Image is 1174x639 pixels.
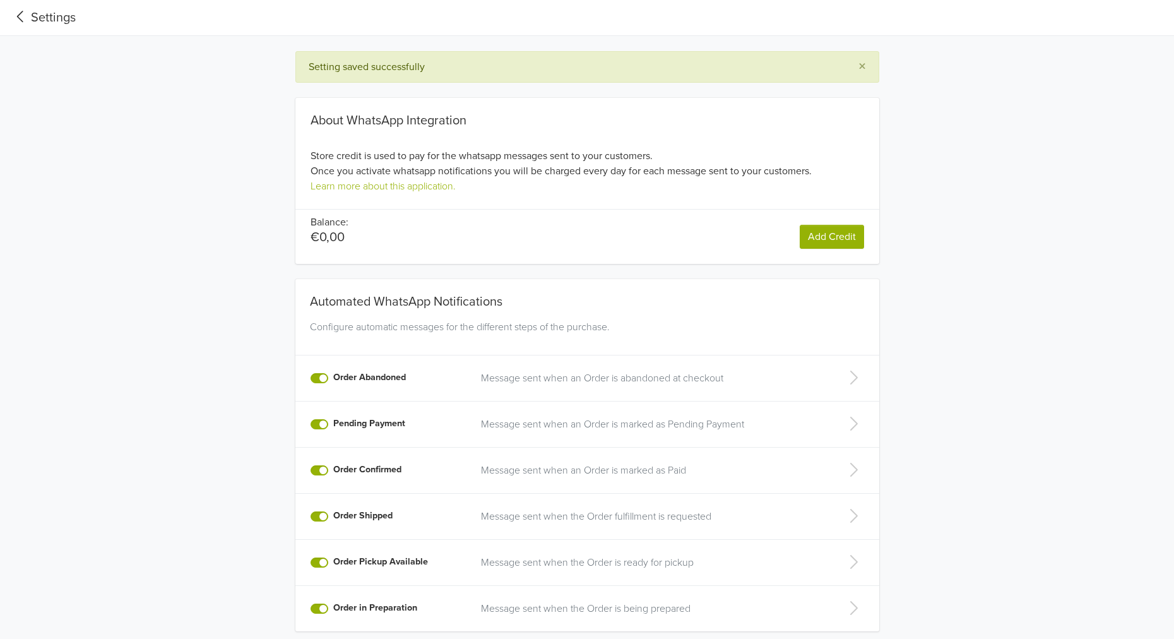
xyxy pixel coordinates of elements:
[481,601,820,616] a: Message sent when the Order is being prepared
[481,463,820,478] a: Message sent when an Order is marked as Paid
[333,601,417,615] label: Order in Preparation
[311,113,864,128] div: About WhatsApp Integration
[309,59,838,75] div: Setting saved successfully
[305,319,870,350] div: Configure automatic messages for the different steps of the purchase.
[481,509,820,524] a: Message sent when the Order fulfillment is requested
[10,8,76,27] a: Settings
[333,555,428,569] label: Order Pickup Available
[311,215,348,230] p: Balance:
[333,509,393,523] label: Order Shipped
[481,555,820,570] a: Message sent when the Order is ready for pickup
[858,57,866,76] span: ×
[333,417,405,431] label: Pending Payment
[481,371,820,386] a: Message sent when an Order is abandoned at checkout
[311,180,456,193] a: Learn more about this application.
[305,279,870,314] div: Automated WhatsApp Notifications
[295,113,879,194] div: Store credit is used to pay for the whatsapp messages sent to your customers. Once you activate w...
[333,463,401,477] label: Order Confirmed
[311,230,348,245] p: €0,00
[800,225,864,249] a: Add Credit
[481,417,820,432] a: Message sent when an Order is marked as Pending Payment
[333,371,406,385] label: Order Abandoned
